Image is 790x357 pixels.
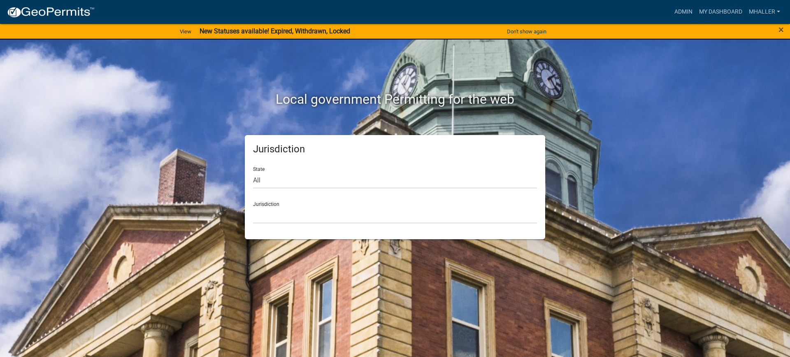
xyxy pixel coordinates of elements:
a: Admin [671,4,696,20]
button: Don't show again [504,25,550,38]
h5: Jurisdiction [253,143,537,155]
a: My Dashboard [696,4,746,20]
a: View [177,25,195,38]
strong: New Statuses available! Expired, Withdrawn, Locked [200,27,350,35]
h2: Local government Permitting for the web [167,91,623,107]
span: × [778,24,784,35]
a: mhaller [746,4,783,20]
button: Close [778,25,784,35]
